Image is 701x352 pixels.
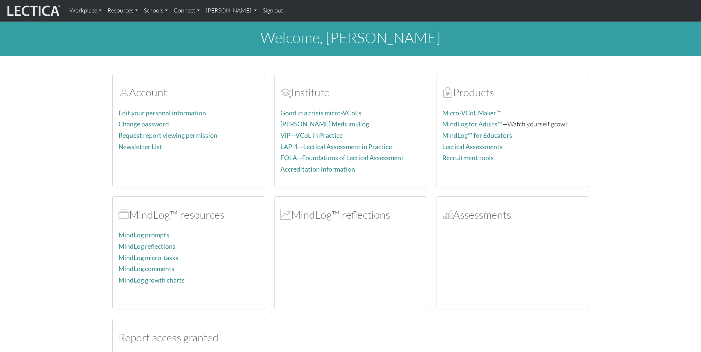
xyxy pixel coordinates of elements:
[118,231,169,239] a: MindLog prompts
[442,208,453,221] span: Assessments
[442,119,583,129] p: —Watch yourself grow!
[442,208,583,221] h2: Assessments
[280,208,421,221] h2: MindLog™ reflections
[118,254,178,262] a: MindLog micro-tasks
[442,109,501,117] a: Micro-VCoL Maker™
[118,265,174,273] a: MindLog comments
[67,3,105,18] a: Workplace
[118,208,259,221] h2: MindLog™ resources
[118,86,259,99] h2: Account
[141,3,171,18] a: Schools
[171,3,203,18] a: Connect
[118,331,259,344] h2: Report access granted
[260,3,286,18] a: Sign out
[280,208,291,221] span: MindLog
[118,109,206,117] a: Edit your personal information
[118,208,129,221] span: MindLog™ resources
[280,132,343,139] a: ViP—VCoL in Practice
[118,143,162,151] a: Newsletter List
[442,86,583,99] h2: Products
[442,154,494,162] a: Recruitment tools
[280,154,404,162] a: FOLA—Foundations of Lectical Assessment
[280,165,355,173] a: Accreditation information
[280,143,392,151] a: LAP-1—Lectical Assessment in Practice
[442,132,512,139] a: MindLog™ for Educators
[118,132,217,139] a: Request report viewing permission
[118,120,169,128] a: Change password
[203,3,260,18] a: [PERSON_NAME]
[442,86,453,99] span: Products
[442,143,503,151] a: Lectical Assessments
[118,243,176,250] a: MindLog reflections
[280,86,291,99] span: Account
[118,276,185,284] a: MindLog growth charts
[280,109,361,117] a: Good in a crisis micro-VCoLs
[105,3,141,18] a: Resources
[118,86,129,99] span: Account
[442,120,502,128] a: MindLog for Adults™
[280,86,421,99] h2: Institute
[280,120,369,128] a: [PERSON_NAME] Medium Blog
[6,4,61,18] img: lecticalive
